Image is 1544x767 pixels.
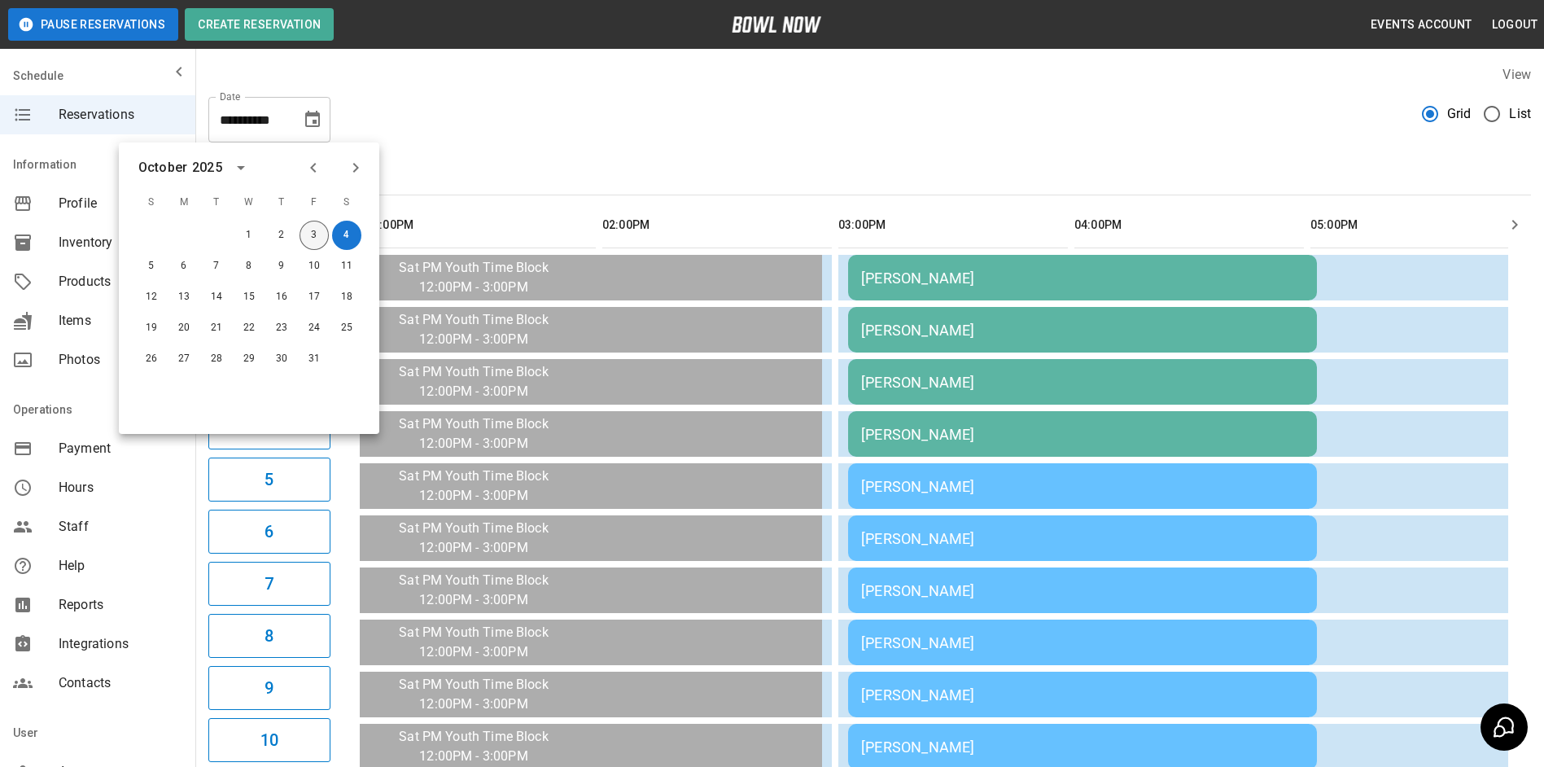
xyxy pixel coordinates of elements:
h6: 8 [265,623,273,649]
div: inventory tabs [208,156,1531,195]
div: [PERSON_NAME] [861,374,1304,391]
span: Payment [59,439,182,458]
button: Oct 14, 2025 [202,283,231,312]
button: Oct 6, 2025 [169,252,199,281]
button: calendar view is open, switch to year view [227,154,255,182]
button: Oct 29, 2025 [234,344,264,374]
button: Oct 2, 2025 [267,221,296,250]
span: T [202,186,231,219]
span: S [332,186,361,219]
button: Oct 18, 2025 [332,283,361,312]
button: Oct 19, 2025 [137,313,166,343]
button: Previous month [300,154,327,182]
button: 6 [208,510,330,554]
span: S [137,186,166,219]
span: Reservations [59,105,182,125]
span: W [234,186,264,219]
button: Oct 11, 2025 [332,252,361,281]
button: Oct 17, 2025 [300,283,329,312]
img: logo [732,16,821,33]
div: [PERSON_NAME] [861,634,1304,651]
button: Oct 3, 2025 [300,221,329,250]
button: Next month [342,154,370,182]
button: 5 [208,458,330,502]
div: [PERSON_NAME] [861,739,1304,756]
button: Oct 8, 2025 [234,252,264,281]
span: M [169,186,199,219]
button: Create Reservation [185,8,334,41]
button: Oct 22, 2025 [234,313,264,343]
button: Oct 13, 2025 [169,283,199,312]
span: Photos [59,350,182,370]
div: [PERSON_NAME] [861,686,1304,703]
div: [PERSON_NAME] [861,530,1304,547]
div: [PERSON_NAME] [861,478,1304,495]
button: Oct 23, 2025 [267,313,296,343]
label: View [1502,67,1531,82]
div: [PERSON_NAME] [861,582,1304,599]
h6: 9 [265,675,273,701]
button: Oct 1, 2025 [234,221,264,250]
span: Reports [59,595,182,615]
button: Oct 15, 2025 [234,283,264,312]
button: Pause Reservations [8,8,178,41]
div: [PERSON_NAME] [861,426,1304,443]
button: Oct 4, 2025 [332,221,361,250]
button: Oct 31, 2025 [300,344,329,374]
button: Oct 30, 2025 [267,344,296,374]
button: Logout [1485,10,1544,40]
h6: 6 [265,519,273,545]
span: Contacts [59,673,182,693]
span: F [300,186,329,219]
button: 8 [208,614,330,658]
button: Oct 24, 2025 [300,313,329,343]
span: Grid [1447,104,1472,124]
button: Oct 16, 2025 [267,283,296,312]
h6: 5 [265,467,273,493]
span: Integrations [59,634,182,654]
div: October [138,158,187,178]
span: Profile [59,194,182,213]
span: Hours [59,478,182,497]
span: Staff [59,517,182,537]
span: T [267,186,296,219]
button: Choose date, selected date is Oct 4, 2025 [296,103,329,136]
button: Oct 28, 2025 [202,344,231,374]
button: Oct 5, 2025 [137,252,166,281]
button: Oct 10, 2025 [300,252,329,281]
span: Help [59,556,182,576]
button: Oct 26, 2025 [137,344,166,374]
h6: 7 [265,571,273,597]
span: Products [59,272,182,291]
button: Events Account [1364,10,1479,40]
div: [PERSON_NAME] [861,270,1304,287]
span: Items [59,311,182,331]
button: Oct 9, 2025 [267,252,296,281]
button: Oct 12, 2025 [137,283,166,312]
div: 2025 [192,158,222,178]
button: 10 [208,718,330,762]
button: Oct 25, 2025 [332,313,361,343]
button: Oct 20, 2025 [169,313,199,343]
button: Oct 21, 2025 [202,313,231,343]
button: Oct 7, 2025 [202,252,231,281]
div: [PERSON_NAME] [861,322,1304,339]
button: Oct 27, 2025 [169,344,199,374]
button: 9 [208,666,330,710]
h6: 10 [260,727,278,753]
span: List [1509,104,1531,124]
span: Inventory [59,233,182,252]
button: 7 [208,562,330,606]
